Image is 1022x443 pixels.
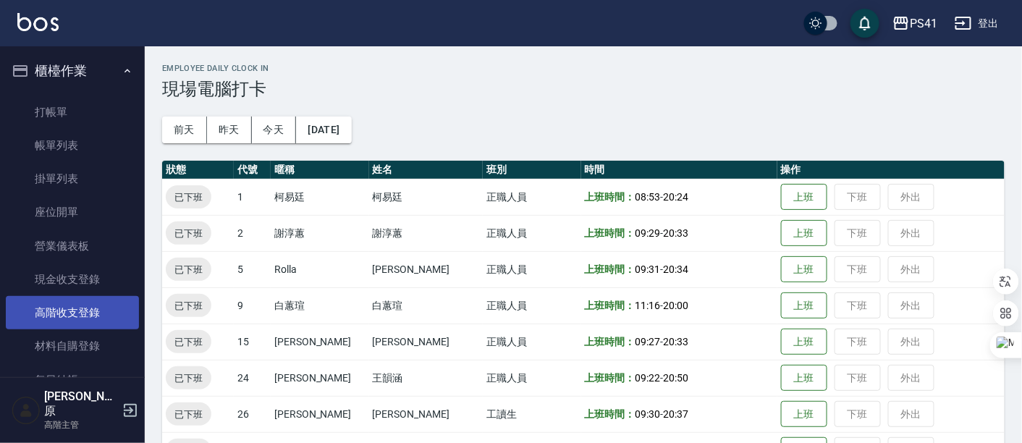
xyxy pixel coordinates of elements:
[369,251,483,287] td: [PERSON_NAME]
[581,360,777,396] td: -
[483,215,580,251] td: 正職人員
[949,10,1005,37] button: 登出
[234,287,271,324] td: 9
[271,161,368,180] th: 暱稱
[585,263,635,275] b: 上班時間：
[162,161,234,180] th: 狀態
[483,396,580,432] td: 工讀生
[369,324,483,360] td: [PERSON_NAME]
[483,360,580,396] td: 正職人員
[635,263,660,275] span: 09:31
[369,287,483,324] td: 白蕙瑄
[635,191,660,203] span: 08:53
[581,396,777,432] td: -
[663,227,688,239] span: 20:33
[581,324,777,360] td: -
[162,64,1005,73] h2: Employee Daily Clock In
[581,179,777,215] td: -
[234,396,271,432] td: 26
[585,336,635,347] b: 上班時間：
[581,215,777,251] td: -
[369,179,483,215] td: 柯易廷
[483,179,580,215] td: 正職人員
[635,227,660,239] span: 09:29
[663,408,688,420] span: 20:37
[635,408,660,420] span: 09:30
[44,418,118,431] p: 高階主管
[585,191,635,203] b: 上班時間：
[585,300,635,311] b: 上班時間：
[781,220,827,247] button: 上班
[781,256,827,283] button: 上班
[663,300,688,311] span: 20:00
[850,9,879,38] button: save
[234,215,271,251] td: 2
[483,161,580,180] th: 班別
[581,287,777,324] td: -
[166,298,211,313] span: 已下班
[6,329,139,363] a: 材料自購登錄
[166,226,211,241] span: 已下班
[581,251,777,287] td: -
[271,360,368,396] td: [PERSON_NAME]
[271,179,368,215] td: 柯易廷
[166,334,211,350] span: 已下班
[887,9,943,38] button: PS41
[6,52,139,90] button: 櫃檯作業
[44,389,118,418] h5: [PERSON_NAME]原
[483,287,580,324] td: 正職人員
[781,292,827,319] button: 上班
[234,360,271,396] td: 24
[663,191,688,203] span: 20:24
[483,324,580,360] td: 正職人員
[166,371,211,386] span: 已下班
[162,117,207,143] button: 前天
[234,179,271,215] td: 1
[635,372,660,384] span: 09:22
[166,262,211,277] span: 已下班
[271,251,368,287] td: Rolla
[585,408,635,420] b: 上班時間：
[166,407,211,422] span: 已下班
[663,372,688,384] span: 20:50
[635,300,660,311] span: 11:16
[166,190,211,205] span: 已下班
[369,161,483,180] th: 姓名
[271,287,368,324] td: 白蕙瑄
[635,336,660,347] span: 09:27
[6,162,139,195] a: 掛單列表
[271,324,368,360] td: [PERSON_NAME]
[271,396,368,432] td: [PERSON_NAME]
[234,324,271,360] td: 15
[234,161,271,180] th: 代號
[6,263,139,296] a: 現金收支登錄
[910,14,937,33] div: PS41
[781,184,827,211] button: 上班
[6,195,139,229] a: 座位開單
[6,229,139,263] a: 營業儀表板
[581,161,777,180] th: 時間
[777,161,1005,180] th: 操作
[663,336,688,347] span: 20:33
[296,117,351,143] button: [DATE]
[483,251,580,287] td: 正職人員
[585,372,635,384] b: 上班時間：
[6,96,139,129] a: 打帳單
[234,251,271,287] td: 5
[12,396,41,425] img: Person
[252,117,297,143] button: 今天
[6,363,139,397] a: 每日結帳
[781,329,827,355] button: 上班
[663,263,688,275] span: 20:34
[6,129,139,162] a: 帳單列表
[781,365,827,392] button: 上班
[271,215,368,251] td: 謝淳蕙
[369,396,483,432] td: [PERSON_NAME]
[369,360,483,396] td: 王韻涵
[207,117,252,143] button: 昨天
[6,296,139,329] a: 高階收支登錄
[585,227,635,239] b: 上班時間：
[781,401,827,428] button: 上班
[17,13,59,31] img: Logo
[369,215,483,251] td: 謝淳蕙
